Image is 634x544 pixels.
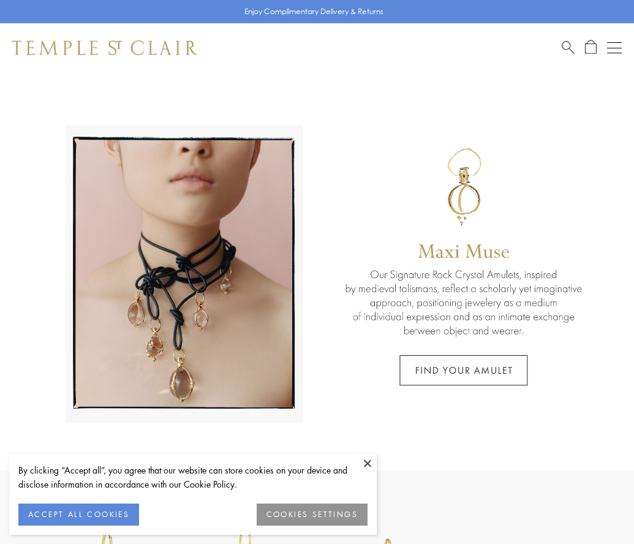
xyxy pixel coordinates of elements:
p: Enjoy Complimentary Delivery & Returns [244,6,383,18]
img: Temple St. Clair [12,40,197,55]
a: Search [562,40,575,55]
button: Open navigation [607,40,622,55]
div: By clicking “Accept all”, you agree that our website can store cookies on your device and disclos... [18,463,368,491]
button: COOKIES SETTINGS [257,504,368,526]
button: ACCEPT ALL COOKIES [18,504,139,526]
a: Open Shopping Bag [585,40,597,55]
